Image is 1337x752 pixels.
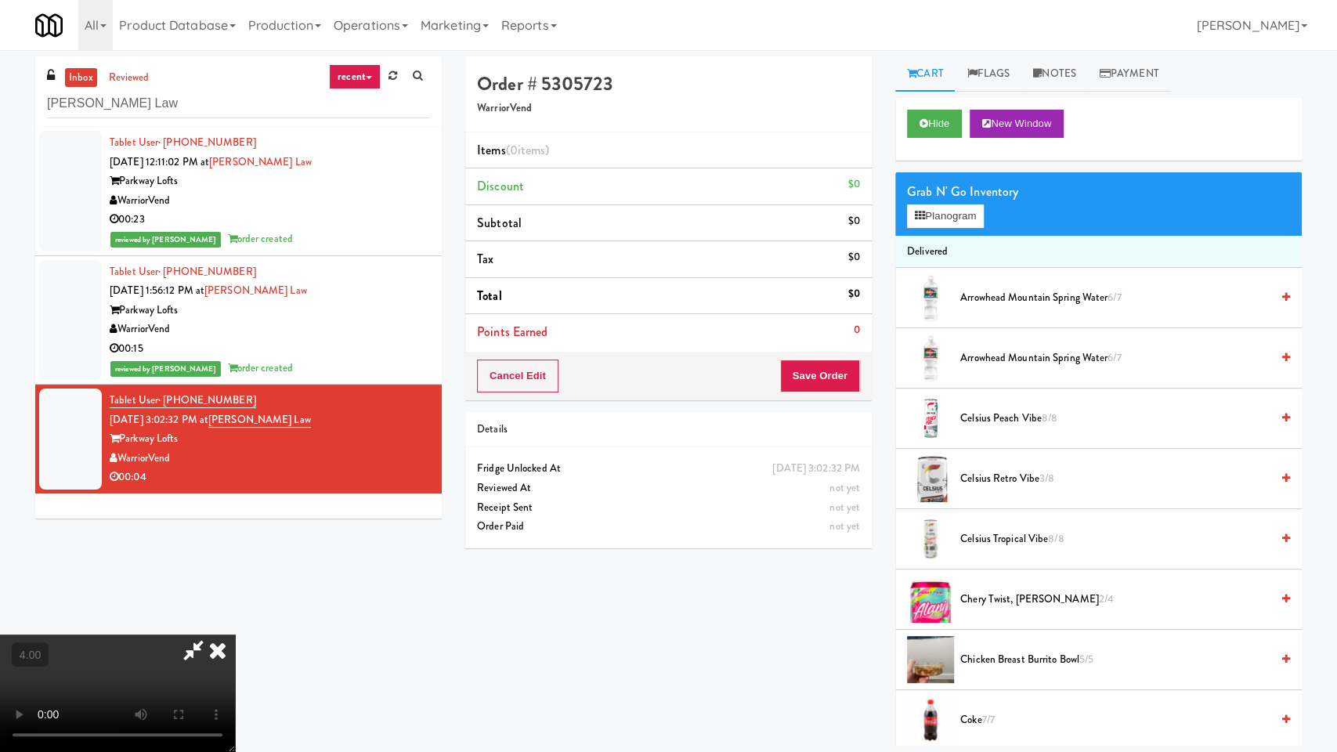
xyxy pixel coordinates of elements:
span: Chicken Breast Burrito Bowl [960,650,1270,670]
li: Tablet User· [PHONE_NUMBER][DATE] 3:02:32 PM at[PERSON_NAME] LawParkway LoftsWarriorVend00:04 [35,385,442,493]
span: · [PHONE_NUMBER] [158,135,256,150]
span: [DATE] 3:02:32 PM at [110,412,208,427]
span: order created [228,231,293,246]
span: (0 ) [505,141,549,159]
div: Details [477,420,860,439]
span: · [PHONE_NUMBER] [158,264,256,279]
a: Payment [1088,56,1171,92]
a: Tablet User· [PHONE_NUMBER] [110,264,256,279]
span: Arrowhead Mountain Spring Water [960,288,1270,308]
h5: WarriorVend [477,103,860,114]
a: Tablet User· [PHONE_NUMBER] [110,392,256,408]
span: Total [477,287,502,305]
a: recent [329,64,381,89]
div: Parkway Lofts [110,172,430,191]
a: Flags [955,56,1021,92]
div: Arrowhead Mountain Spring Water6/7 [954,349,1290,368]
div: Celsius Peach Vibe8/8 [954,409,1290,428]
ng-pluralize: items [518,141,546,159]
span: 8/8 [1042,410,1057,425]
span: Celsius Peach Vibe [960,409,1270,428]
button: New Window [970,110,1064,138]
span: reviewed by [PERSON_NAME] [110,232,221,248]
span: Arrowhead Mountain Spring Water [960,349,1270,368]
div: Celsius Tropical Vibe8/8 [954,530,1290,549]
span: Items [477,141,549,159]
span: 6/7 [1108,350,1121,365]
div: $0 [848,211,860,231]
div: $0 [848,175,860,194]
div: Chery Twist, [PERSON_NAME]2/4 [954,590,1290,609]
span: Discount [477,177,524,195]
span: Tax [477,250,493,268]
div: Order Paid [477,517,860,537]
div: 0 [854,320,860,340]
div: Chicken Breast Burrito Bowl5/5 [954,650,1290,670]
span: [DATE] 1:56:12 PM at [110,283,204,298]
div: $0 [848,248,860,267]
a: [PERSON_NAME] Law [204,283,307,298]
span: order created [228,360,293,375]
div: WarriorVend [110,320,430,339]
div: WarriorVend [110,191,430,211]
span: Celsius Tropical Vibe [960,530,1270,549]
span: not yet [829,519,860,533]
span: 6/7 [1108,290,1121,305]
div: Parkway Lofts [110,301,430,320]
div: [DATE] 3:02:32 PM [772,459,860,479]
span: 2/4 [1099,591,1114,606]
span: 3/8 [1039,471,1054,486]
span: 5/5 [1079,652,1093,667]
h4: Order # 5305723 [477,74,860,94]
div: Arrowhead Mountain Spring Water6/7 [954,288,1290,308]
span: not yet [829,500,860,515]
li: Delivered [895,236,1302,269]
button: Hide [907,110,962,138]
div: 00:04 [110,468,430,487]
button: Save Order [780,360,860,392]
div: 00:15 [110,339,430,359]
a: inbox [65,68,97,88]
input: Search vision orders [47,89,430,118]
a: Cart [895,56,956,92]
div: Celsius Retro Vibe3/8 [954,469,1290,489]
span: 8/8 [1048,531,1064,546]
li: Tablet User· [PHONE_NUMBER][DATE] 1:56:12 PM at[PERSON_NAME] LawParkway LoftsWarriorVend00:15revi... [35,256,442,385]
div: Fridge Unlocked At [477,459,860,479]
div: Parkway Lofts [110,429,430,449]
span: reviewed by [PERSON_NAME] [110,361,221,377]
div: WarriorVend [110,449,430,468]
li: Tablet User· [PHONE_NUMBER][DATE] 12:11:02 PM at[PERSON_NAME] LawParkway LoftsWarriorVend00:23rev... [35,127,442,256]
span: not yet [829,480,860,495]
span: Coke [960,710,1270,730]
button: Cancel Edit [477,360,558,392]
a: Notes [1021,56,1088,92]
div: Coke7/7 [954,710,1290,730]
div: Grab N' Go Inventory [907,180,1290,204]
span: Celsius Retro Vibe [960,469,1270,489]
span: [DATE] 12:11:02 PM at [110,154,209,169]
div: Receipt Sent [477,498,860,518]
button: Planogram [907,204,984,228]
img: Micromart [35,12,63,39]
a: [PERSON_NAME] Law [208,412,311,428]
div: $0 [848,284,860,304]
a: reviewed [105,68,154,88]
div: Reviewed At [477,479,860,498]
span: Points Earned [477,323,547,341]
span: Chery Twist, [PERSON_NAME] [960,590,1270,609]
div: 00:23 [110,210,430,230]
a: [PERSON_NAME] Law [209,154,312,169]
span: 7/7 [981,712,994,727]
span: · [PHONE_NUMBER] [158,392,256,407]
a: Tablet User· [PHONE_NUMBER] [110,135,256,150]
span: Subtotal [477,214,522,232]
